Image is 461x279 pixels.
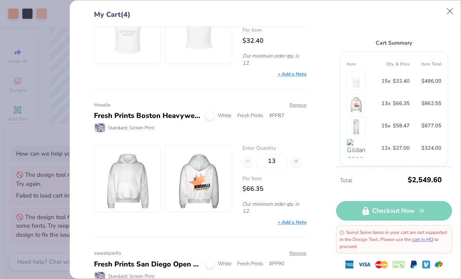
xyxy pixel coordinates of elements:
[242,27,306,34] span: Per Item
[421,144,441,153] span: $324.00
[347,58,378,70] th: Item
[393,77,410,86] span: $32.40
[393,144,410,153] span: $27.00
[94,101,306,109] div: Hoodie
[349,117,364,135] img: Fresh Prints FP90
[381,99,390,108] span: 13 x
[381,144,390,153] span: 12 x
[242,185,264,193] span: $66.35
[375,258,388,271] img: master-card
[269,112,284,120] span: # FP87
[94,9,306,27] div: My Cart (4)
[443,4,457,19] button: Close
[94,250,306,257] div: sweatpants
[218,260,231,268] span: White
[100,145,155,211] img: Fresh Prints FP87
[278,219,307,226] div: + Add a Note
[336,225,452,254] div: Sorry! Some items in your cart are not supported in the Design Tool. Please use the to proceed.
[108,124,154,131] span: Standard: Screen Print
[218,112,231,120] span: White
[340,176,405,185] span: Total
[435,261,443,268] img: GPay
[237,260,263,268] span: Fresh Prints
[347,139,365,158] img: Gildan G500
[237,112,263,120] span: Fresh Prints
[340,38,448,47] div: Cart Summary
[345,261,353,268] img: express
[378,58,410,70] th: Qty. & Price
[242,175,306,183] span: Per Item
[242,145,306,152] label: Enter Quantity
[421,99,441,108] span: $862.55
[393,99,410,108] span: $66.35
[410,261,418,268] img: Paypal
[408,173,442,187] span: $2,549.60
[349,94,364,113] img: Fresh Prints FP87
[278,71,307,78] div: + Add a Note
[381,121,390,130] span: 15 x
[381,77,390,86] span: 15 x
[257,154,287,168] input: – –
[242,53,306,67] p: Our minimum order qty. is 12.
[358,258,371,271] img: visa
[422,261,430,268] img: Venmo
[410,58,441,70] th: Item Total
[242,201,306,215] p: Our minimum order qty. is 12.
[94,111,200,121] div: Fresh Prints Boston Heavyweight Hoodie
[269,260,284,268] span: # FP90
[412,236,433,243] a: cart in HQ
[242,36,264,45] span: $32.40
[392,261,405,268] img: cheque
[421,77,441,86] span: $486.00
[393,121,410,130] span: $58.47
[95,123,105,132] img: Standard: Screen Print
[94,259,200,270] div: Fresh Prints San Diego Open Heavyweight Sweatpants
[289,250,307,257] button: Remove
[289,101,307,109] button: Remove
[349,72,364,91] img: Bella + Canvas 1012BE
[421,121,441,130] span: $877.05
[171,145,226,211] img: Fresh Prints FP87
